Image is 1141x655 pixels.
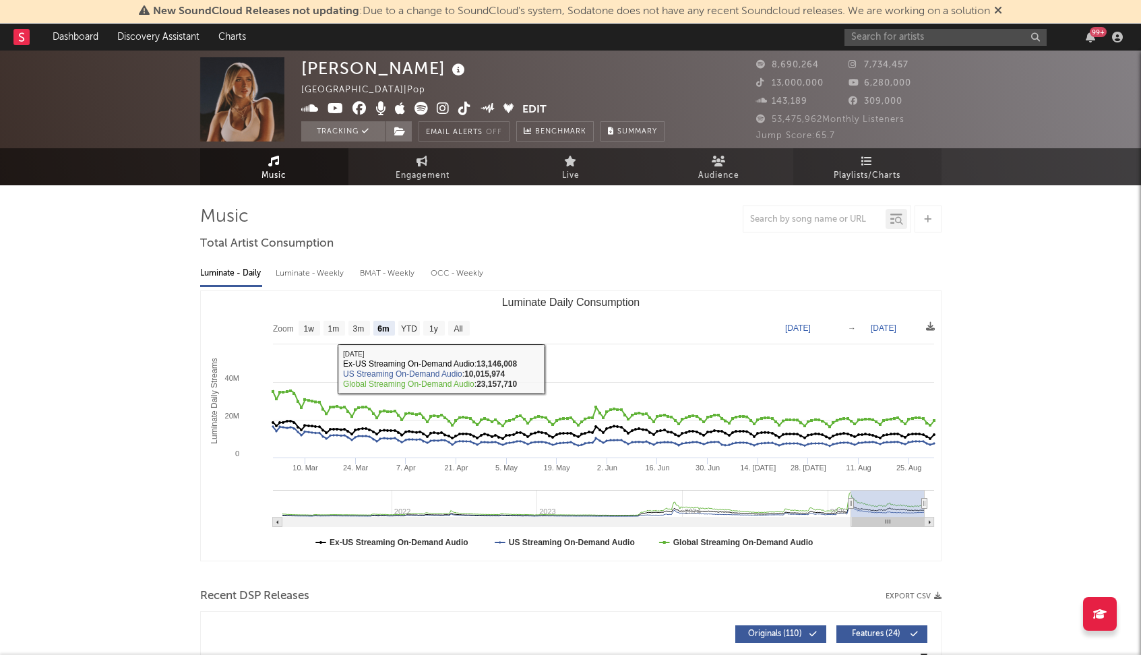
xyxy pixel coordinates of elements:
[153,6,359,17] span: New SoundCloud Releases not updating
[429,324,438,334] text: 1y
[200,588,309,604] span: Recent DSP Releases
[261,168,286,184] span: Music
[645,464,669,472] text: 16. Jun
[497,148,645,185] a: Live
[377,324,389,334] text: 6m
[224,374,239,382] text: 40M
[396,168,450,184] span: Engagement
[848,323,856,333] text: →
[740,464,776,472] text: 14. [DATE]
[896,464,921,472] text: 25. Aug
[431,262,485,285] div: OCC - Weekly
[522,102,547,119] button: Edit
[834,168,900,184] span: Playlists/Charts
[849,79,911,88] span: 6,280,000
[108,24,209,51] a: Discovery Assistant
[360,262,417,285] div: BMAT - Weekly
[846,464,871,472] text: 11. Aug
[756,97,807,106] span: 143,189
[673,538,813,547] text: Global Streaming On-Demand Audio
[562,168,580,184] span: Live
[209,24,255,51] a: Charts
[617,128,657,135] span: Summary
[871,323,896,333] text: [DATE]
[301,57,468,80] div: [PERSON_NAME]
[756,61,819,69] span: 8,690,264
[793,148,942,185] a: Playlists/Charts
[342,464,368,472] text: 24. Mar
[743,214,886,225] input: Search by song name or URL
[516,121,594,142] a: Benchmark
[501,297,640,308] text: Luminate Daily Consumption
[454,324,462,334] text: All
[994,6,1002,17] span: Dismiss
[645,148,793,185] a: Audience
[1086,32,1095,42] button: 99+
[735,625,826,643] button: Originals(110)
[849,97,902,106] span: 309,000
[844,29,1047,46] input: Search for artists
[486,129,502,136] em: Off
[886,592,942,600] button: Export CSV
[849,61,908,69] span: 7,734,457
[396,464,415,472] text: 7. Apr
[744,630,806,638] span: Originals ( 110 )
[292,464,318,472] text: 10. Mar
[419,121,510,142] button: Email AlertsOff
[596,464,617,472] text: 2. Jun
[1090,27,1107,37] div: 99 +
[348,148,497,185] a: Engagement
[696,464,720,472] text: 30. Jun
[200,262,262,285] div: Luminate - Daily
[301,82,441,98] div: [GEOGRAPHIC_DATA] | Pop
[444,464,468,472] text: 21. Apr
[698,168,739,184] span: Audience
[303,324,314,334] text: 1w
[200,236,334,252] span: Total Artist Consumption
[153,6,990,17] span: : Due to a change to SoundCloud's system, Sodatone does not have any recent Soundcloud releases. ...
[235,449,239,458] text: 0
[785,323,811,333] text: [DATE]
[273,324,294,334] text: Zoom
[200,148,348,185] a: Music
[201,291,941,561] svg: Luminate Daily Consumption
[543,464,570,472] text: 19. May
[495,464,518,472] text: 5. May
[790,464,826,472] text: 28. [DATE]
[756,115,904,124] span: 53,475,962 Monthly Listeners
[756,131,835,140] span: Jump Score: 65.7
[276,262,346,285] div: Luminate - Weekly
[836,625,927,643] button: Features(24)
[301,121,386,142] button: Tracking
[535,124,586,140] span: Benchmark
[330,538,468,547] text: Ex-US Streaming On-Demand Audio
[600,121,665,142] button: Summary
[224,412,239,420] text: 20M
[400,324,417,334] text: YTD
[508,538,634,547] text: US Streaming On-Demand Audio
[209,358,218,443] text: Luminate Daily Streams
[845,630,907,638] span: Features ( 24 )
[43,24,108,51] a: Dashboard
[756,79,824,88] span: 13,000,000
[328,324,339,334] text: 1m
[352,324,364,334] text: 3m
